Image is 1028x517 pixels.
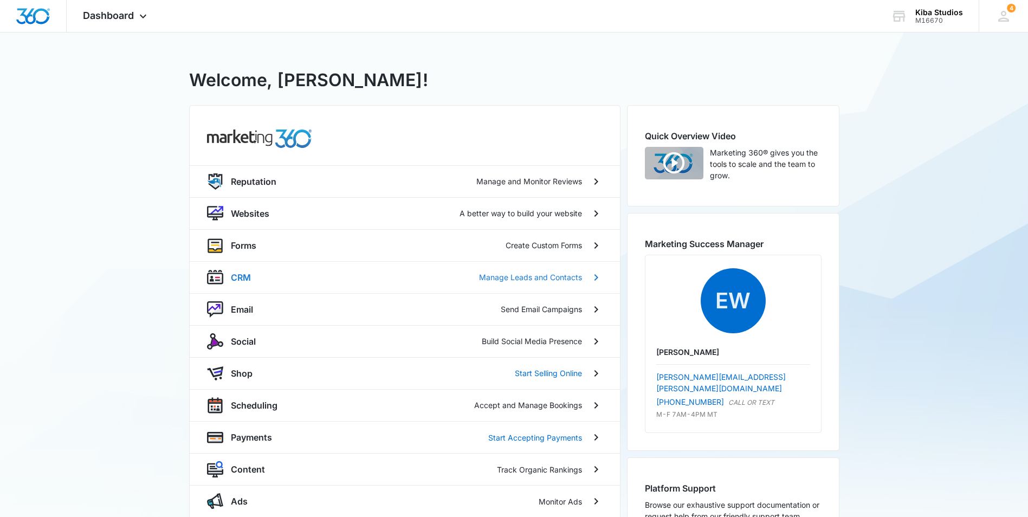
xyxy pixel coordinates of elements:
p: Email [231,303,253,316]
p: Manage Leads and Contacts [479,272,582,283]
img: website [207,205,223,222]
p: Monitor Ads [539,496,582,507]
a: formsFormsCreate Custom Forms [190,229,620,261]
p: Scheduling [231,399,277,412]
p: Send Email Campaigns [501,303,582,315]
p: Manage and Monitor Reviews [476,176,582,187]
div: account id [915,17,963,24]
a: nurtureEmailSend Email Campaigns [190,293,620,325]
p: M-F 7AM-4PM MT [656,410,810,419]
a: socialSocialBuild Social Media Presence [190,325,620,357]
p: Shop [231,367,253,380]
span: Dashboard [83,10,134,21]
a: reputationReputationManage and Monitor Reviews [190,165,620,197]
h2: Quick Overview Video [645,130,822,143]
a: schedulingSchedulingAccept and Manage Bookings [190,389,620,422]
p: Accept and Manage Bookings [474,399,582,411]
p: Social [231,335,256,348]
h2: Marketing Success Manager [645,237,822,250]
p: Create Custom Forms [506,240,582,251]
p: Payments [231,431,272,444]
img: Quick Overview Video [645,147,703,179]
a: paymentsPaymentsStart Accepting Payments [190,421,620,453]
p: Build Social Media Presence [482,335,582,347]
p: Ads [231,495,248,508]
p: Marketing 360® gives you the tools to scale and the team to grow. [710,147,822,181]
a: shopAppShopStart Selling Online [190,357,620,389]
a: contentContentTrack Organic Rankings [190,453,620,485]
img: scheduling [207,397,223,414]
p: Start Selling Online [515,367,582,379]
p: Forms [231,239,256,252]
img: shopApp [207,365,223,382]
a: websiteWebsitesA better way to build your website [190,197,620,229]
img: ads [207,493,223,509]
p: A better way to build your website [460,208,582,219]
a: [PERSON_NAME][EMAIL_ADDRESS][PERSON_NAME][DOMAIN_NAME] [656,372,786,393]
p: Start Accepting Payments [488,432,582,443]
img: forms [207,237,223,254]
img: crm [207,269,223,286]
div: account name [915,8,963,17]
img: nurture [207,301,223,318]
a: adsAdsMonitor Ads [190,485,620,517]
img: social [207,333,223,350]
img: content [207,461,223,477]
p: Track Organic Rankings [497,464,582,475]
p: Websites [231,207,269,220]
h2: Platform Support [645,482,822,495]
span: 4 [1007,4,1016,12]
a: crmCRMManage Leads and Contacts [190,261,620,293]
p: Content [231,463,265,476]
p: [PERSON_NAME] [656,346,810,358]
p: CRM [231,271,251,284]
div: notifications count [1007,4,1016,12]
img: reputation [207,173,223,190]
h1: Welcome, [PERSON_NAME]! [189,67,428,93]
p: Reputation [231,175,276,188]
span: EW [701,268,766,333]
p: CALL OR TEXT [728,398,774,408]
a: [PHONE_NUMBER] [656,396,724,408]
img: common.products.marketing.title [207,130,312,148]
img: payments [207,429,223,445]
